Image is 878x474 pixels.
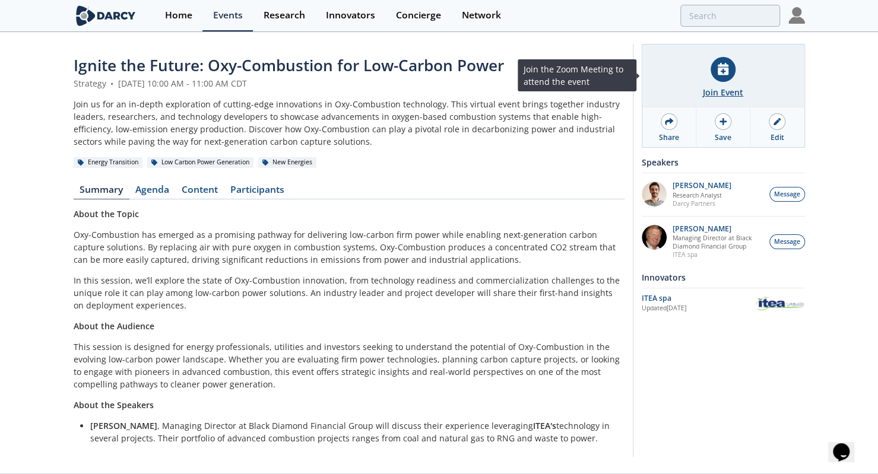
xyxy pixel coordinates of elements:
[642,152,805,173] div: Speakers
[74,55,504,76] span: Ignite the Future: Oxy-Combustion for Low-Carbon Power
[264,11,305,20] div: Research
[74,98,625,148] div: Join us for an in-depth exploration of cutting-edge innovations in Oxy-Combustion technology. Thi...
[147,157,254,168] div: Low Carbon Power Generation
[642,225,667,250] img: 5c882eca-8b14-43be-9dc2-518e113e9a37
[673,234,763,250] p: Managing Director at Black Diamond Financial Group
[673,182,731,190] p: [PERSON_NAME]
[715,132,731,143] div: Save
[74,399,154,411] strong: About the Speakers
[74,157,143,168] div: Energy Transition
[74,77,625,90] div: Strategy [DATE] 10:00 AM - 11:00 AM CDT
[673,191,731,199] p: Research Analyst
[673,250,763,259] p: ITEA spa
[74,185,129,199] a: Summary
[74,5,138,26] img: logo-wide.svg
[224,185,291,199] a: Participants
[642,267,805,288] div: Innovators
[396,11,441,20] div: Concierge
[74,208,139,219] strong: About the Topic
[642,292,805,313] a: ITEA spa Updated[DATE] ITEA spa
[769,187,805,202] button: Message
[462,11,501,20] div: Network
[769,234,805,249] button: Message
[533,420,556,431] strong: ITEA's
[326,11,375,20] div: Innovators
[703,86,743,98] div: Join Event
[74,274,625,311] p: In this session, we’ll explore the state of Oxy-Combustion innovation, from technology readiness ...
[642,293,755,304] div: ITEA spa
[642,182,667,206] img: e78dc165-e339-43be-b819-6f39ce58aec6
[258,157,317,168] div: New Energies
[165,11,192,20] div: Home
[90,419,616,444] li: , Managing Director at Black Diamond Financial Group will discuss their experience leveraging tec...
[642,304,755,313] div: Updated [DATE]
[771,132,784,143] div: Edit
[176,185,224,199] a: Content
[74,228,625,266] p: Oxy-Combustion has emerged as a promising pathway for delivering low-carbon firm power while enab...
[755,295,805,312] img: ITEA spa
[673,199,731,208] p: Darcy Partners
[129,185,176,199] a: Agenda
[74,320,154,332] strong: About the Audience
[109,78,116,89] span: •
[74,341,625,390] p: This session is designed for energy professionals, utilities and investors seeking to understand ...
[673,225,763,233] p: [PERSON_NAME]
[659,132,679,143] div: Share
[750,107,804,147] a: Edit
[680,5,780,27] input: Advanced Search
[788,7,805,24] img: Profile
[774,237,800,247] span: Message
[90,420,157,431] strong: [PERSON_NAME]
[774,190,800,199] span: Message
[828,427,866,462] iframe: chat widget
[213,11,243,20] div: Events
